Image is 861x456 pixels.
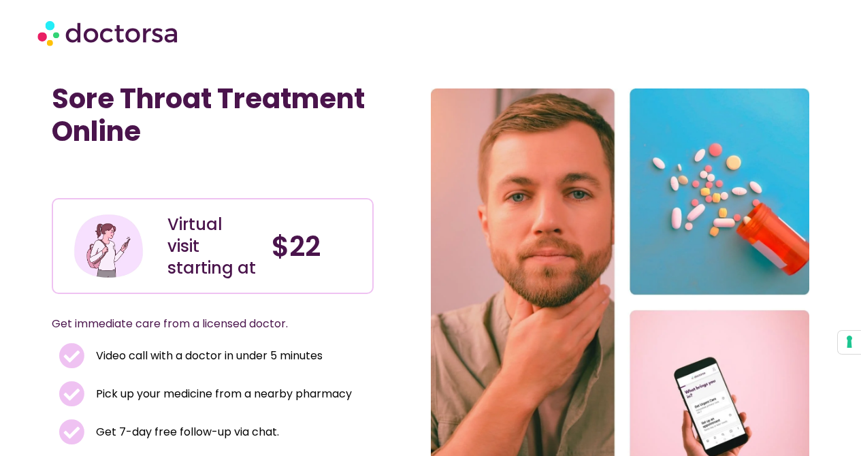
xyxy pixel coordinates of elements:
[838,331,861,354] button: Your consent preferences for tracking technologies
[93,346,323,365] span: Video call with a doctor in under 5 minutes
[272,230,362,263] h4: $22
[93,423,279,442] span: Get 7-day free follow-up via chat.
[72,210,144,282] img: Illustration depicting a young woman in a casual outfit, engaged with her smartphone. She has a p...
[52,82,374,148] h1: Sore Throat Treatment Online
[52,314,341,333] p: Get immediate care from a licensed doctor.
[93,385,352,404] span: Pick up your medicine from a nearby pharmacy
[167,214,258,279] div: Virtual visit starting at
[59,168,263,184] iframe: Customer reviews powered by Trustpilot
